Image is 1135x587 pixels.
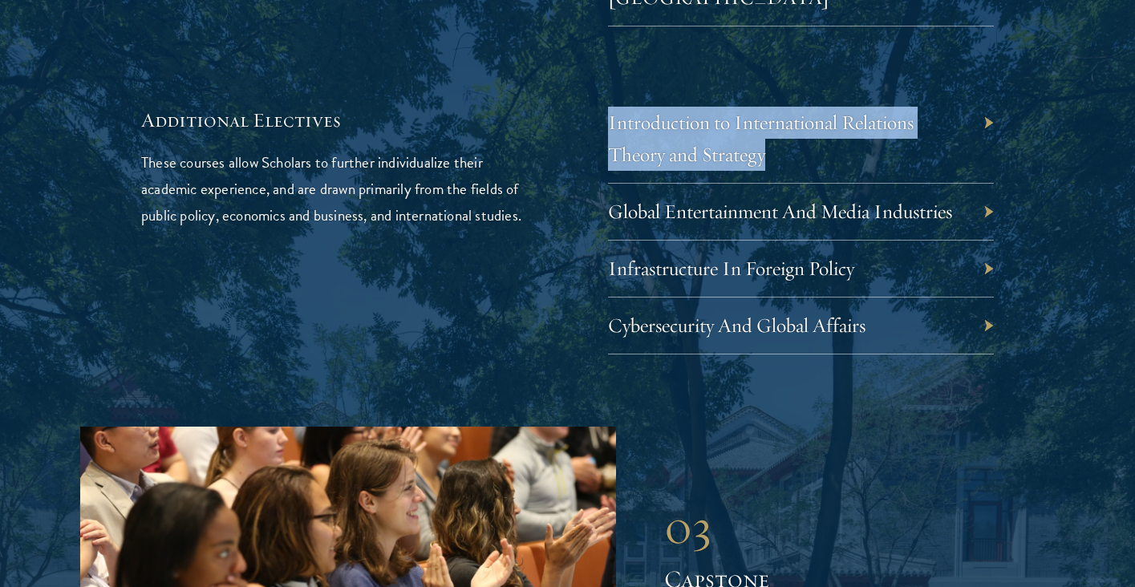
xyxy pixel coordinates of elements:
[664,498,1056,556] div: 03
[608,199,952,224] a: Global Entertainment And Media Industries
[608,110,914,167] a: Introduction to International Relations Theory and Strategy
[608,256,854,281] a: Infrastructure In Foreign Policy
[141,107,528,134] h5: Additional Electives
[608,313,865,338] a: Cybersecurity And Global Affairs
[141,149,528,229] p: These courses allow Scholars to further individualize their academic experience, and are drawn pr...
